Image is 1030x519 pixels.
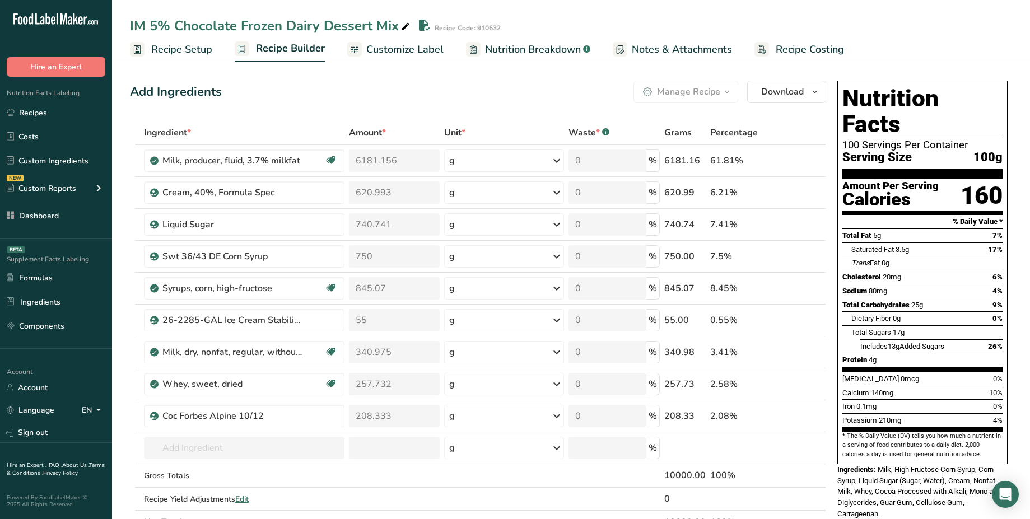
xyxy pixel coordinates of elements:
[449,314,455,327] div: g
[162,314,302,327] div: 26-2285-GAL Ice Cream Stabilizer
[911,301,923,309] span: 25g
[896,245,909,254] span: 3.5g
[842,432,1003,459] section: * The % Daily Value (DV) tells you how much a nutrient in a serving of food contributes to a dail...
[993,402,1003,410] span: 0%
[961,181,1003,211] div: 160
[256,41,325,56] span: Recipe Builder
[988,245,1003,254] span: 17%
[49,461,62,469] a: FAQ .
[7,175,24,181] div: NEW
[162,154,302,167] div: Milk, producer, fluid, 3.7% milkfat
[710,469,773,482] div: 100%
[664,126,692,139] span: Grams
[837,465,1001,518] span: Milk, High Fructose Corn Syrup, Corn Syrup, Liquid Sugar (Sugar, Water), Cream, Nonfat Milk, Whey...
[7,461,105,477] a: Terms & Conditions .
[151,42,212,57] span: Recipe Setup
[989,389,1003,397] span: 10%
[162,186,302,199] div: Cream, 40%, Formula Spec
[992,231,1003,240] span: 7%
[130,83,222,101] div: Add Ingredients
[842,356,867,364] span: Protein
[664,186,706,199] div: 620.99
[449,154,455,167] div: g
[710,250,773,263] div: 7.5%
[869,356,877,364] span: 4g
[449,186,455,199] div: g
[710,345,773,359] div: 3.41%
[568,126,609,139] div: Waste
[993,416,1003,424] span: 4%
[879,416,901,424] span: 210mg
[7,57,105,77] button: Hire an Expert
[992,481,1019,508] div: Open Intercom Messenger
[664,282,706,295] div: 845.07
[7,494,105,508] div: Powered By FoodLabelMaker © 2025 All Rights Reserved
[893,328,905,336] span: 17g
[851,328,891,336] span: Total Sugars
[973,151,1003,165] span: 100g
[449,441,455,455] div: g
[613,37,732,62] a: Notes & Attachments
[842,191,939,208] div: Calories
[842,287,867,295] span: Sodium
[664,409,706,423] div: 208.33
[710,154,773,167] div: 61.81%
[664,377,706,391] div: 257.73
[444,126,465,139] span: Unit
[449,282,455,295] div: g
[162,282,302,295] div: Syrups, corn, high-fructose
[235,36,325,63] a: Recipe Builder
[366,42,444,57] span: Customize Label
[162,218,302,231] div: Liquid Sugar
[7,461,46,469] a: Hire an Expert .
[747,81,826,103] button: Download
[466,37,590,62] a: Nutrition Breakdown
[860,342,944,350] span: Includes Added Sugars
[7,183,76,194] div: Custom Reports
[7,400,54,420] a: Language
[162,250,302,263] div: Swt 36/43 DE Corn Syrup
[988,342,1003,350] span: 26%
[992,301,1003,309] span: 9%
[347,37,444,62] a: Customize Label
[842,402,855,410] span: Iron
[856,402,877,410] span: 0.1mg
[869,287,887,295] span: 80mg
[162,377,302,391] div: Whey, sweet, dried
[842,389,869,397] span: Calcium
[710,218,773,231] div: 7.41%
[144,493,344,505] div: Recipe Yield Adjustments
[710,314,773,327] div: 0.55%
[162,345,302,359] div: Milk, dry, nonfat, regular, without added vitamin A and [MEDICAL_DATA]
[664,345,706,359] div: 340.98
[851,245,894,254] span: Saturated Fat
[43,469,78,477] a: Privacy Policy
[449,377,455,391] div: g
[632,42,732,57] span: Notes & Attachments
[842,215,1003,228] section: % Daily Value *
[842,416,877,424] span: Potassium
[664,218,706,231] div: 740.74
[349,126,386,139] span: Amount
[7,246,25,253] div: BETA
[842,273,881,281] span: Cholesterol
[449,345,455,359] div: g
[761,85,804,99] span: Download
[871,389,893,397] span: 140mg
[449,218,455,231] div: g
[82,404,105,417] div: EN
[837,465,876,474] span: Ingredients:
[449,409,455,423] div: g
[144,126,191,139] span: Ingredient
[710,186,773,199] div: 6.21%
[664,492,706,506] div: 0
[710,126,758,139] span: Percentage
[664,469,706,482] div: 10000.00
[842,301,910,309] span: Total Carbohydrates
[130,37,212,62] a: Recipe Setup
[842,139,1003,151] div: 100 Servings Per Container
[710,377,773,391] div: 2.58%
[754,37,844,62] a: Recipe Costing
[992,273,1003,281] span: 6%
[130,16,412,36] div: IM 5% Chocolate Frozen Dairy Dessert Mix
